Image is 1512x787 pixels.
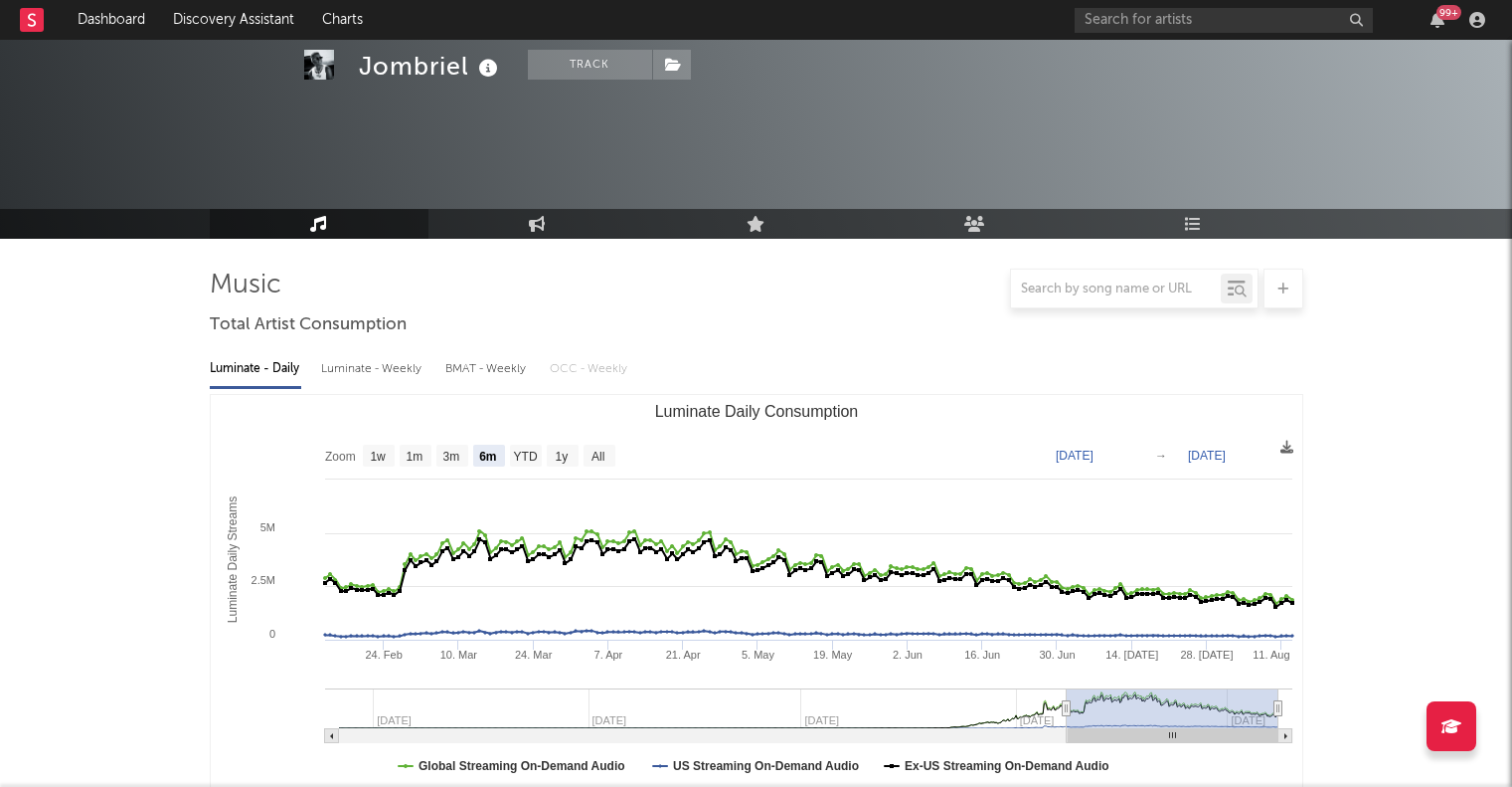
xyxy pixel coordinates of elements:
[370,450,386,464] text: 1w
[1011,282,1221,297] input: Search by song name or URL
[513,450,537,464] text: YTD
[673,759,859,773] text: US Streaming On-Demand Audio
[439,649,477,661] text: 10. Mar
[1155,449,1167,463] text: →
[1039,649,1075,661] text: 30. Jun
[590,450,603,464] text: All
[654,403,858,420] text: Luminate Daily Consumption
[741,649,774,661] text: 5. May
[1436,5,1461,20] div: 99 +
[515,649,553,661] text: 24. Mar
[555,450,568,464] text: 1y
[419,759,625,773] text: Global Streaming On-Demand Audio
[325,450,356,464] text: Zoom
[1430,12,1444,28] button: 99+
[1075,8,1373,33] input: Search for artists
[210,313,407,337] span: Total Artist Consumption
[1253,649,1289,661] text: 11. Aug
[1188,449,1226,463] text: [DATE]
[365,649,402,661] text: 24. Feb
[1056,449,1093,463] text: [DATE]
[268,628,274,640] text: 0
[479,450,496,464] text: 6m
[225,496,239,623] text: Luminate Daily Streams
[442,450,459,464] text: 3m
[665,649,700,661] text: 21. Apr
[1105,649,1158,661] text: 14. [DATE]
[1180,649,1233,661] text: 28. [DATE]
[593,649,622,661] text: 7. Apr
[210,352,301,386] div: Luminate - Daily
[904,759,1108,773] text: Ex-US Streaming On-Demand Audio
[259,521,274,533] text: 5M
[359,50,503,83] div: Jombriel
[406,450,422,464] text: 1m
[528,50,652,80] button: Track
[321,352,425,386] div: Luminate - Weekly
[445,352,530,386] div: BMAT - Weekly
[964,649,1000,661] text: 16. Jun
[813,649,853,661] text: 19. May
[892,649,922,661] text: 2. Jun
[251,574,274,586] text: 2.5M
